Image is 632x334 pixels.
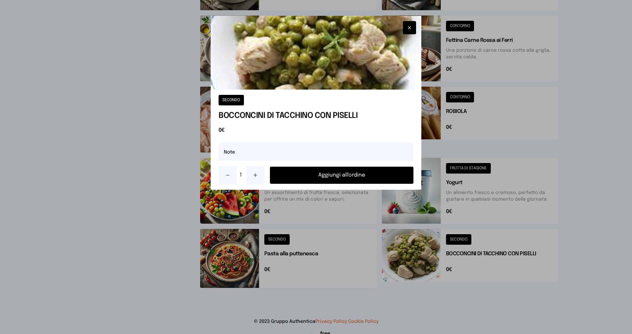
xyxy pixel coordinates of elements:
[219,111,413,121] h1: BOCCONCINI DI TACCHINO CON PISELLI
[270,167,413,184] button: Aggiungi all'ordine
[219,95,244,105] button: SECONDO
[219,126,413,134] span: 0€
[240,171,244,179] span: 1
[211,16,421,90] img: BOCCONCINI DI TACCHINO CON PISELLI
